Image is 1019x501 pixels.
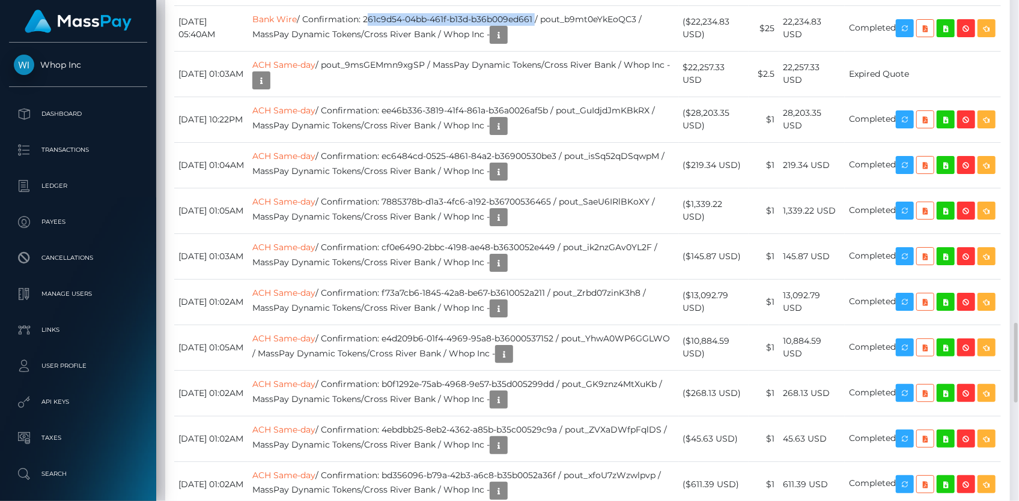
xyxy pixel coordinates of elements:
[749,188,779,233] td: $1
[174,233,248,279] td: [DATE] 01:03AM
[14,105,142,123] p: Dashboard
[845,325,1001,370] td: Completed
[252,470,315,481] a: ACH Same-day
[14,177,142,195] p: Ledger
[845,370,1001,416] td: Completed
[749,279,779,325] td: $1
[14,249,142,267] p: Cancellations
[779,370,845,416] td: 268.13 USD
[174,188,248,233] td: [DATE] 01:05AM
[14,213,142,231] p: Payees
[749,142,779,188] td: $1
[9,459,147,489] a: Search
[845,416,1001,461] td: Completed
[9,99,147,129] a: Dashboard
[248,5,679,51] td: / Confirmation: 261c9d54-04bb-461f-b13d-b36b009ed661 / pout_b9mt0eYkEoQC3 / MassPay Dynamic Token...
[174,5,248,51] td: [DATE] 05:40AM
[252,333,315,344] a: ACH Same-day
[248,188,679,233] td: / Confirmation: 7885378b-d1a3-4fc6-a192-b36700536465 / pout_SaeU6IRlBKoXY / MassPay Dynamic Token...
[779,233,845,279] td: 145.87 USD
[174,51,248,97] td: [DATE] 01:03AM
[252,242,315,253] a: ACH Same-day
[779,5,845,51] td: 22,234.83 USD
[252,287,315,298] a: ACH Same-day
[679,325,749,370] td: ($10,884.59 USD)
[14,285,142,303] p: Manage Users
[679,97,749,142] td: ($28,203.35 USD)
[779,142,845,188] td: 219.34 USD
[174,279,248,325] td: [DATE] 01:02AM
[845,51,1001,97] td: Expired Quote
[9,423,147,453] a: Taxes
[14,429,142,447] p: Taxes
[174,142,248,188] td: [DATE] 01:04AM
[9,387,147,417] a: API Keys
[679,142,749,188] td: ($219.34 USD)
[252,151,315,161] a: ACH Same-day
[779,325,845,370] td: 10,884.59 USD
[9,207,147,237] a: Payees
[779,188,845,233] td: 1,339.22 USD
[749,416,779,461] td: $1
[25,10,132,33] img: MassPay Logo
[252,196,315,207] a: ACH Same-day
[749,325,779,370] td: $1
[779,279,845,325] td: 13,092.79 USD
[14,55,34,75] img: Whop Inc
[9,315,147,345] a: Links
[248,325,679,370] td: / Confirmation: e4d209b6-01f4-4969-95a8-b36000537152 / pout_YhwA0WP6GGLWO / MassPay Dynamic Token...
[248,279,679,325] td: / Confirmation: f73a7cb6-1845-42a8-be67-b3610052a211 / pout_Zrbd07zinK3h8 / MassPay Dynamic Token...
[248,51,679,97] td: / pout_9msGEMmn9xgSP / MassPay Dynamic Tokens/Cross River Bank / Whop Inc -
[9,171,147,201] a: Ledger
[845,142,1001,188] td: Completed
[248,416,679,461] td: / Confirmation: 4ebdbb25-8eb2-4362-a85b-b35c00529c9a / pout_ZVXaDWfpFqlDS / MassPay Dynamic Token...
[779,51,845,97] td: 22,257.33 USD
[248,97,679,142] td: / Confirmation: ee46b336-3819-41f4-861a-b36a0026af5b / pout_GuIdjdJmKBkRX / MassPay Dynamic Token...
[9,279,147,309] a: Manage Users
[679,188,749,233] td: ($1,339.22 USD)
[679,5,749,51] td: ($22,234.83 USD)
[9,243,147,273] a: Cancellations
[14,357,142,375] p: User Profile
[14,321,142,339] p: Links
[679,416,749,461] td: ($45.63 USD)
[252,424,315,435] a: ACH Same-day
[749,370,779,416] td: $1
[174,370,248,416] td: [DATE] 01:02AM
[9,135,147,165] a: Transactions
[174,325,248,370] td: [DATE] 01:05AM
[679,233,749,279] td: ($145.87 USD)
[252,14,297,25] a: Bank Wire
[845,233,1001,279] td: Completed
[252,379,315,389] a: ACH Same-day
[749,97,779,142] td: $1
[749,51,779,97] td: $2.5
[749,5,779,51] td: $25
[174,416,248,461] td: [DATE] 01:02AM
[248,142,679,188] td: / Confirmation: ec6484cd-0525-4861-84a2-b36900530be3 / pout_isSq52qDSqwpM / MassPay Dynamic Token...
[248,233,679,279] td: / Confirmation: cf0e6490-2bbc-4198-ae48-b3630052e449 / pout_ik2nzGAv0YL2F / MassPay Dynamic Token...
[845,97,1001,142] td: Completed
[14,393,142,411] p: API Keys
[679,279,749,325] td: ($13,092.79 USD)
[679,370,749,416] td: ($268.13 USD)
[845,188,1001,233] td: Completed
[779,416,845,461] td: 45.63 USD
[679,51,749,97] td: $22,257.33 USD
[14,141,142,159] p: Transactions
[174,97,248,142] td: [DATE] 10:22PM
[9,351,147,381] a: User Profile
[845,5,1001,51] td: Completed
[252,105,315,116] a: ACH Same-day
[9,59,147,70] span: Whop Inc
[252,59,315,70] a: ACH Same-day
[749,233,779,279] td: $1
[14,465,142,483] p: Search
[845,279,1001,325] td: Completed
[779,97,845,142] td: 28,203.35 USD
[248,370,679,416] td: / Confirmation: b0f1292e-75ab-4968-9e57-b35d005299dd / pout_GK9znz4MtXuKb / MassPay Dynamic Token...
